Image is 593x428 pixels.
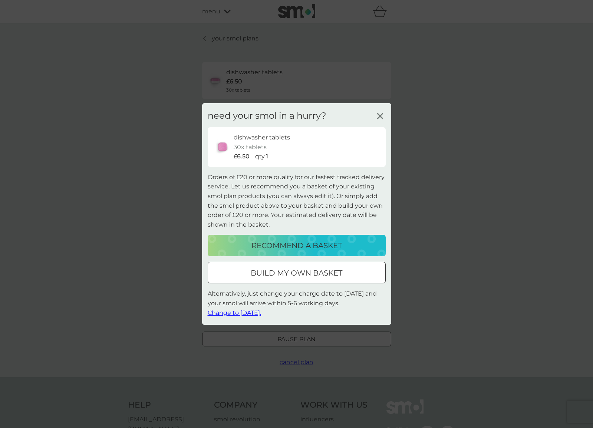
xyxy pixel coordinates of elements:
p: build my own basket [251,267,342,279]
button: recommend a basket [208,235,386,256]
p: recommend a basket [251,240,342,251]
p: Alternatively, just change your charge date to [DATE] and your smol will arrive within 5-6 workin... [208,289,386,317]
h3: need your smol in a hurry? [208,111,326,121]
button: build my own basket [208,262,386,283]
p: 1 [266,152,268,161]
p: £6.50 [234,152,250,161]
p: qty [255,152,265,161]
p: Orders of £20 or more qualify for our fastest tracked delivery service. Let us recommend you a ba... [208,172,386,230]
button: Change to [DATE]. [208,308,261,317]
p: dishwasher tablets [234,133,290,142]
span: Change to [DATE]. [208,309,261,316]
p: 30x tablets [234,142,267,152]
